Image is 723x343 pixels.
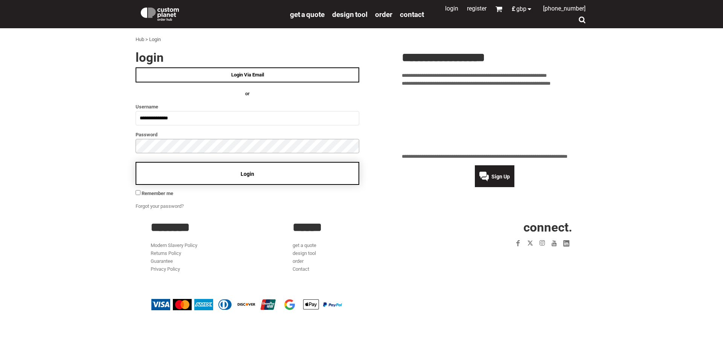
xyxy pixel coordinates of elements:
[468,254,572,263] iframe: Customer reviews powered by Trustpilot
[136,2,286,24] a: Custom Planet
[241,171,254,177] span: Login
[290,10,325,18] a: get a quote
[302,299,320,310] img: Apple Pay
[136,130,359,139] label: Password
[151,299,170,310] img: Visa
[491,174,510,180] span: Sign Up
[151,242,197,248] a: Modern Slavery Policy
[151,258,173,264] a: Guarantee
[136,190,140,195] input: Remember me
[259,299,278,310] img: China UnionPay
[290,10,325,19] span: get a quote
[543,5,586,12] span: [PHONE_NUMBER]
[173,299,192,310] img: Mastercard
[136,102,359,111] label: Username
[194,299,213,310] img: American Express
[512,6,516,12] span: £
[402,92,587,148] iframe: Customer reviews powered by Trustpilot
[280,299,299,310] img: Google Pay
[445,5,458,12] a: Login
[151,266,180,272] a: Privacy Policy
[142,191,173,196] span: Remember me
[293,242,316,248] a: get a quote
[400,10,424,18] a: Contact
[323,302,342,307] img: PayPal
[332,10,368,18] a: design tool
[375,10,392,19] span: order
[293,250,316,256] a: design tool
[136,90,359,98] h4: OR
[435,221,572,233] h2: CONNECT.
[332,10,368,19] span: design tool
[139,6,180,21] img: Custom Planet
[237,299,256,310] img: Discover
[136,37,144,42] a: Hub
[149,36,161,44] div: Login
[293,258,304,264] a: order
[136,67,359,82] a: Login Via Email
[136,203,184,209] a: Forgot your password?
[467,5,487,12] a: Register
[145,36,148,44] div: >
[231,72,264,78] span: Login Via Email
[151,250,181,256] a: Returns Policy
[293,266,309,272] a: Contact
[216,299,235,310] img: Diners Club
[136,51,359,64] h2: Login
[516,6,526,12] span: GBP
[400,10,424,19] span: Contact
[375,10,392,18] a: order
